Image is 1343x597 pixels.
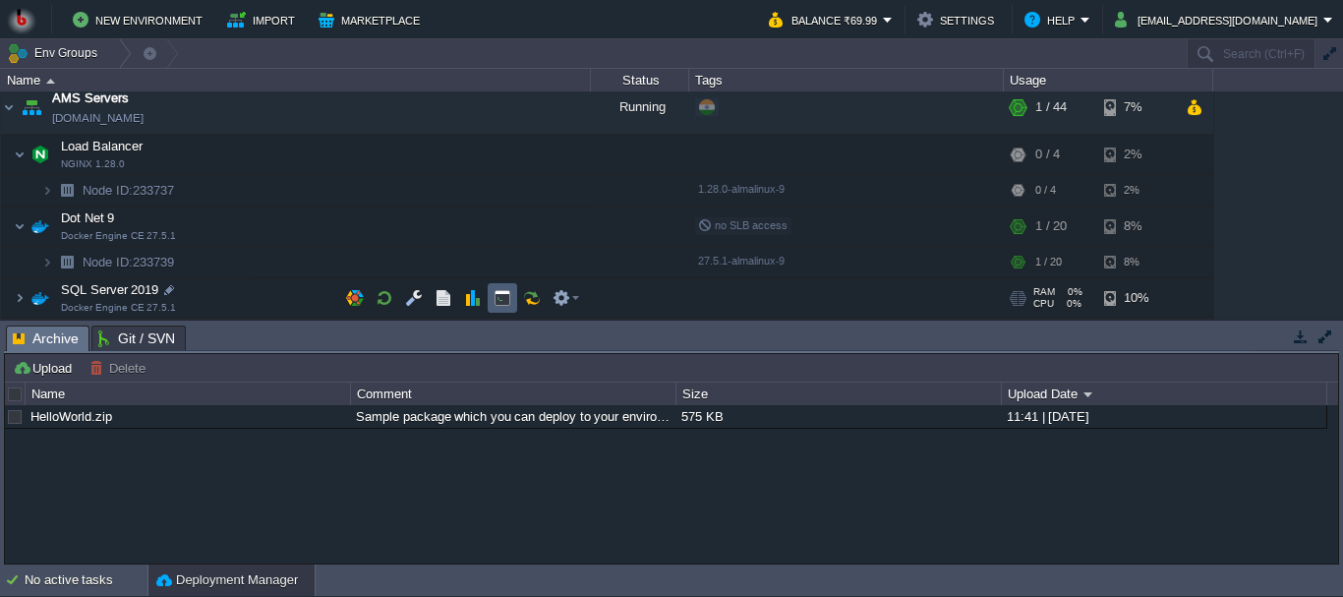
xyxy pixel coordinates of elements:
span: NGINX 1.28.0 [61,158,125,170]
span: Docker Engine CE 27.5.1 [61,230,176,242]
div: 10% [1104,278,1168,318]
img: AMDAwAAAACH5BAEAAAAALAAAAAABAAEAAAICRAEAOw== [27,278,54,318]
a: Dot Net 9Docker Engine CE 27.5.1 [59,210,117,225]
span: no SLB access [698,219,788,231]
span: RAM [1033,286,1055,298]
div: 1 / 20 [1035,207,1067,246]
div: Sample package which you can deploy to your environment. Feel free to delete and upload a package... [351,405,674,428]
a: HelloWorld.zip [30,409,112,424]
button: Delete [89,359,151,377]
div: Name [27,383,350,405]
img: Bitss Techniques [7,5,36,34]
span: Node ID: [83,183,133,198]
div: 1 / 20 [1035,247,1062,277]
div: 2% [1104,135,1168,174]
div: 0 / 4 [1035,175,1056,206]
div: No active tasks [25,565,147,596]
span: Load Balancer [59,138,146,154]
div: 7% [1104,81,1168,134]
span: CPU [1033,298,1054,310]
img: AMDAwAAAACH5BAEAAAAALAAAAAABAAEAAAICRAEAOw== [53,175,81,206]
span: SQL Server 2019 [59,281,161,298]
button: Upload [13,359,78,377]
img: AMDAwAAAACH5BAEAAAAALAAAAAABAAEAAAICRAEAOw== [46,79,55,84]
span: Dot Net 9 [59,209,117,226]
button: Settings [917,8,1000,31]
img: AMDAwAAAACH5BAEAAAAALAAAAAABAAEAAAICRAEAOw== [41,175,53,206]
div: 1 / 44 [1035,81,1067,134]
span: 233737 [81,182,177,199]
span: Archive [13,327,79,351]
span: Node ID: [83,255,133,269]
img: AMDAwAAAACH5BAEAAAAALAAAAAABAAEAAAICRAEAOw== [27,207,54,246]
div: 8% [1104,207,1168,246]
a: SQL Server 2019Docker Engine CE 27.5.1 [59,282,161,297]
span: 0% [1063,286,1082,298]
button: Marketplace [319,8,426,31]
img: AMDAwAAAACH5BAEAAAAALAAAAAABAAEAAAICRAEAOw== [14,207,26,246]
button: Balance ₹69.99 [769,8,883,31]
img: AMDAwAAAACH5BAEAAAAALAAAAAABAAEAAAICRAEAOw== [14,278,26,318]
button: Deployment Manager [156,570,298,590]
span: Docker Engine CE 27.5.1 [61,302,176,314]
div: Size [677,383,1001,405]
span: Git / SVN [98,327,175,350]
div: Tags [690,69,1003,91]
div: Usage [1005,69,1212,91]
button: Import [227,8,301,31]
a: [DOMAIN_NAME] [52,108,144,128]
img: AMDAwAAAACH5BAEAAAAALAAAAAABAAEAAAICRAEAOw== [41,247,53,277]
button: [EMAIL_ADDRESS][DOMAIN_NAME] [1115,8,1323,31]
div: Name [2,69,590,91]
span: 1.28.0-almalinux-9 [698,183,785,195]
button: Env Groups [7,39,104,67]
div: Running [591,81,689,134]
span: 27.5.1-almalinux-9 [698,255,785,267]
img: AMDAwAAAACH5BAEAAAAALAAAAAABAAEAAAICRAEAOw== [14,135,26,174]
img: AMDAwAAAACH5BAEAAAAALAAAAAABAAEAAAICRAEAOw== [1,81,17,134]
div: 2% [1104,175,1168,206]
span: 233739 [81,254,177,270]
div: 0 / 4 [1035,135,1060,174]
a: AMS Servers [52,89,129,108]
img: AMDAwAAAACH5BAEAAAAALAAAAAABAAEAAAICRAEAOw== [53,247,81,277]
span: 0% [1062,298,1081,310]
a: Load BalancerNGINX 1.28.0 [59,139,146,153]
img: AMDAwAAAACH5BAEAAAAALAAAAAABAAEAAAICRAEAOw== [27,135,54,174]
button: Help [1024,8,1080,31]
div: 11:41 | [DATE] [1002,405,1325,428]
div: Comment [352,383,675,405]
img: AMDAwAAAACH5BAEAAAAALAAAAAABAAEAAAICRAEAOw== [18,81,45,134]
a: Node ID:233737 [81,182,177,199]
div: Status [592,69,688,91]
div: Upload Date [1003,383,1326,405]
div: 575 KB [676,405,1000,428]
div: 8% [1104,247,1168,277]
a: Node ID:233739 [81,254,177,270]
button: New Environment [73,8,208,31]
